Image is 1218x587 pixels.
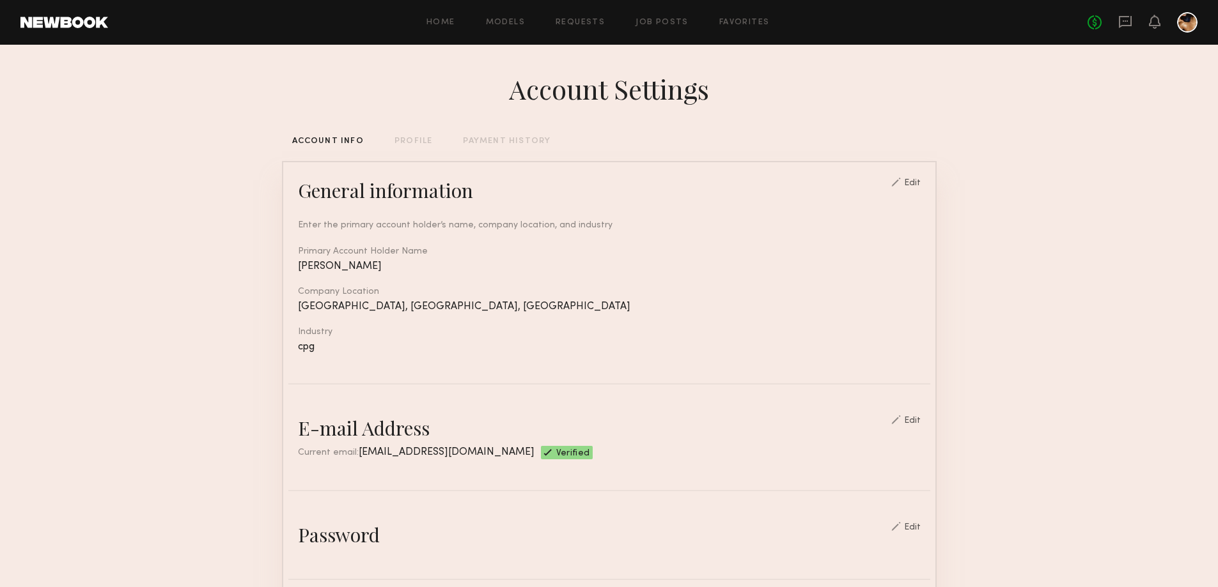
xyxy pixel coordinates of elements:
[556,449,590,459] span: Verified
[463,137,550,146] div: PAYMENT HISTORY
[904,416,921,425] div: Edit
[298,178,473,203] div: General information
[719,19,770,27] a: Favorites
[394,137,432,146] div: PROFILE
[298,342,921,353] div: cpg
[904,179,921,188] div: Edit
[359,447,535,457] span: [EMAIL_ADDRESS][DOMAIN_NAME]
[298,301,921,312] div: [GEOGRAPHIC_DATA], [GEOGRAPHIC_DATA], [GEOGRAPHIC_DATA]
[298,522,380,547] div: Password
[298,446,535,459] div: Current email:
[292,137,364,146] div: ACCOUNT INFO
[904,523,921,532] div: Edit
[426,19,455,27] a: Home
[486,19,525,27] a: Models
[509,71,709,107] div: Account Settings
[298,247,921,256] div: Primary Account Holder Name
[636,19,689,27] a: Job Posts
[298,261,921,272] div: [PERSON_NAME]
[556,19,605,27] a: Requests
[298,415,430,441] div: E-mail Address
[298,287,921,296] div: Company Location
[298,328,921,337] div: Industry
[298,218,921,232] div: Enter the primary account holder’s name, company location, and industry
